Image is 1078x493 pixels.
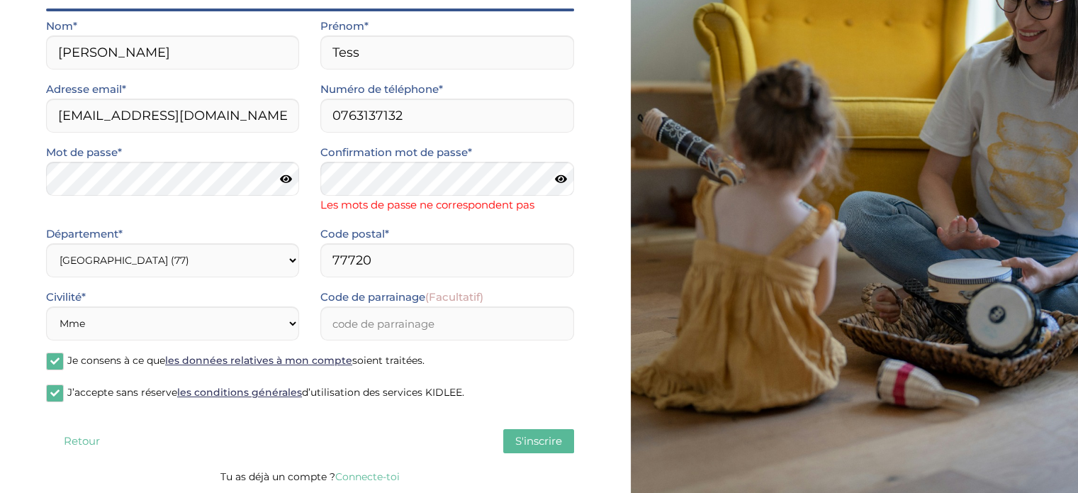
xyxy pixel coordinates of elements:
[46,35,299,70] input: Nom
[320,196,573,214] span: Les mots de passe ne correspondent pas
[425,290,483,304] span: (Facultatif)
[46,429,117,453] button: Retour
[67,354,425,367] span: Je consens à ce que soient traitées.
[165,354,352,367] a: les données relatives à mon compte
[46,467,574,486] p: Tu as déjà un compte ?
[46,225,123,243] label: Département*
[320,288,483,306] label: Code de parrainage
[320,306,573,340] input: code de parrainage
[320,17,369,35] label: Prénom*
[335,470,400,483] a: Connecte-toi
[67,386,464,399] span: J’accepte sans réserve d’utilisation des services KIDLEE.
[46,143,122,162] label: Mot de passe*
[177,386,302,399] a: les conditions générales
[515,434,562,448] span: S'inscrire
[320,35,573,70] input: Prénom
[320,99,573,133] input: Numero de telephone
[46,99,299,133] input: Email
[320,143,472,162] label: Confirmation mot de passe*
[46,288,86,306] label: Civilité*
[320,80,443,99] label: Numéro de téléphone*
[503,429,574,453] button: S'inscrire
[320,225,389,243] label: Code postal*
[320,243,573,277] input: Code postal
[46,80,126,99] label: Adresse email*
